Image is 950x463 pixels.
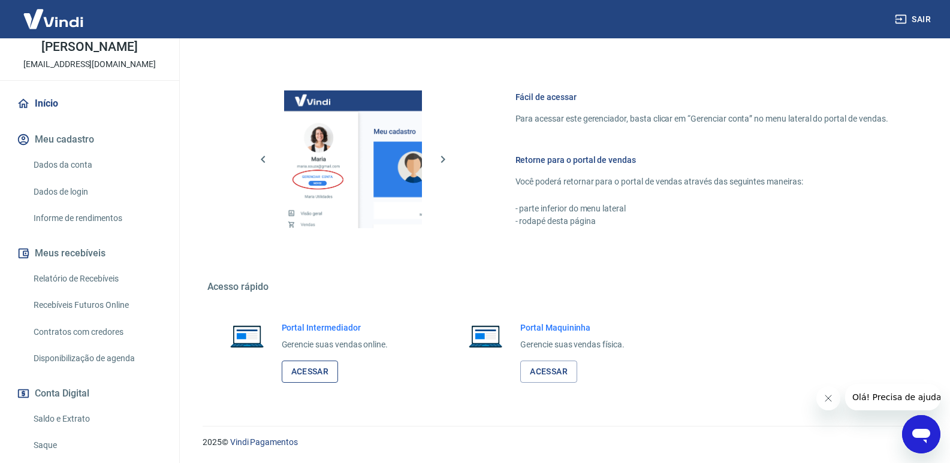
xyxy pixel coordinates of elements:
p: - parte inferior do menu lateral [515,202,888,215]
p: [EMAIL_ADDRESS][DOMAIN_NAME] [23,58,156,71]
a: Relatório de Recebíveis [29,267,165,291]
iframe: Fechar mensagem [816,386,840,410]
button: Sair [892,8,936,31]
a: Disponibilização de agenda [29,346,165,371]
button: Meus recebíveis [14,240,165,267]
p: - rodapé desta página [515,215,888,228]
a: Saldo e Extrato [29,407,165,431]
img: Imagem da dashboard mostrando o botão de gerenciar conta na sidebar no lado esquerdo [284,90,422,228]
a: Informe de rendimentos [29,206,165,231]
p: 2025 © [203,436,921,449]
iframe: Mensagem da empresa [845,384,940,410]
p: Para acessar este gerenciador, basta clicar em “Gerenciar conta” no menu lateral do portal de ven... [515,113,888,125]
img: Vindi [14,1,92,37]
h6: Portal Intermediador [282,322,388,334]
h6: Fácil de acessar [515,91,888,103]
img: Imagem de um notebook aberto [460,322,511,350]
iframe: Botão para abrir a janela de mensagens [902,415,940,453]
a: Vindi Pagamentos [230,437,298,447]
a: Dados de login [29,180,165,204]
p: [PERSON_NAME] [41,41,137,53]
h6: Retorne para o portal de vendas [515,154,888,166]
a: Saque [29,433,165,458]
p: Gerencie suas vendas online. [282,338,388,351]
a: Início [14,90,165,117]
h5: Acesso rápido [207,281,917,293]
a: Acessar [282,361,339,383]
p: Gerencie suas vendas física. [520,338,625,351]
button: Conta Digital [14,380,165,407]
a: Recebíveis Futuros Online [29,293,165,317]
span: Olá! Precisa de ajuda? [7,8,101,18]
button: Meu cadastro [14,126,165,153]
h6: Portal Maquininha [520,322,625,334]
a: Acessar [520,361,577,383]
a: Dados da conta [29,153,165,177]
img: Imagem de um notebook aberto [222,322,272,350]
p: Você poderá retornar para o portal de vendas através das seguintes maneiras: [515,175,888,188]
a: Contratos com credores [29,320,165,344]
